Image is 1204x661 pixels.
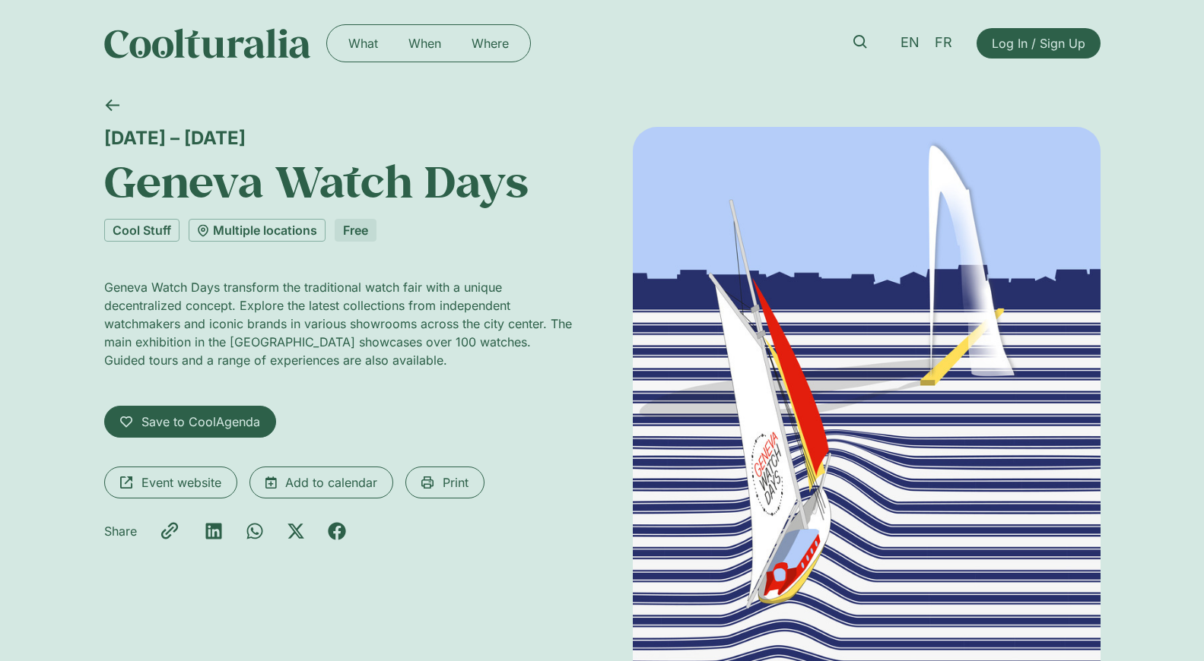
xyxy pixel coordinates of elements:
[405,466,484,498] a: Print
[901,35,920,51] span: EN
[992,34,1085,52] span: Log In / Sign Up
[333,31,524,55] nav: Menu
[335,219,376,242] div: Free
[249,466,393,498] a: Add to calendar
[141,413,260,431] span: Save to CoolAgenda
[104,466,237,498] a: Event website
[393,31,456,55] a: When
[285,473,377,492] span: Add to calendar
[246,522,264,540] div: Share on whatsapp
[927,32,960,54] a: FR
[104,278,572,369] p: Geneva Watch Days transform the traditional watch fair with a unique decentralized concept. Explo...
[287,522,305,540] div: Share on x-twitter
[141,473,221,492] span: Event website
[104,406,276,438] a: Save to CoolAgenda
[205,522,223,540] div: Share on linkedin
[104,155,572,207] h1: Geneva Watch Days
[104,127,572,149] div: [DATE] – [DATE]
[328,522,346,540] div: Share on facebook
[935,35,952,51] span: FR
[443,473,469,492] span: Print
[893,32,927,54] a: EN
[333,31,393,55] a: What
[456,31,524,55] a: Where
[977,28,1101,59] a: Log In / Sign Up
[104,522,137,540] p: Share
[104,219,179,242] a: Cool Stuff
